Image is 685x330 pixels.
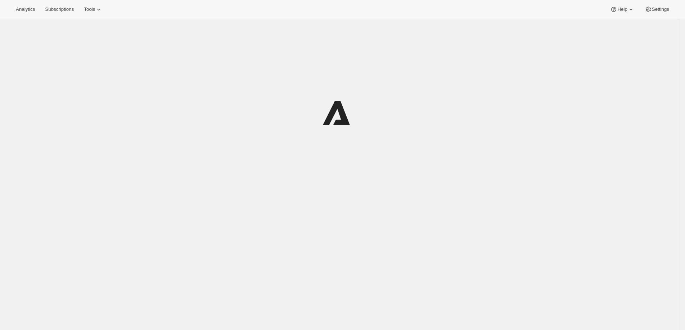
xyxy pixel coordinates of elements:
span: Subscriptions [45,6,74,12]
button: Tools [80,4,107,14]
span: Tools [84,6,95,12]
span: Help [617,6,627,12]
button: Help [606,4,639,14]
span: Analytics [16,6,35,12]
span: Settings [652,6,669,12]
button: Analytics [12,4,39,14]
button: Settings [640,4,673,14]
button: Subscriptions [41,4,78,14]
